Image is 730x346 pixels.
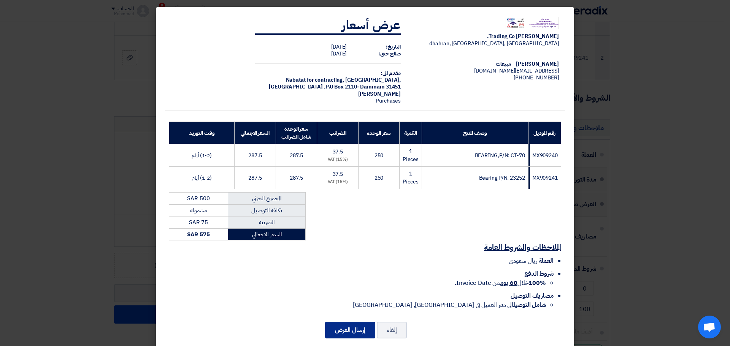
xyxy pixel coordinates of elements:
[403,147,419,163] span: 1 Pieces
[399,122,422,144] th: الكمية
[403,170,419,186] span: 1 Pieces
[375,152,384,160] span: 250
[528,278,546,288] strong: 100%
[320,156,355,163] div: (15%) VAT
[413,61,559,68] div: [PERSON_NAME] – مبيعات
[320,179,355,185] div: (15%) VAT
[484,242,561,253] u: الملاحظات والشروط العامة
[514,74,559,82] span: [PHONE_NUMBER]
[506,17,559,30] img: Company Logo
[333,170,343,178] span: 37.5
[378,50,401,58] strong: صالح حتى:
[169,193,228,205] td: SAR 500
[235,122,276,144] th: السعر الاجمالي
[479,174,525,182] span: Bearing P/N: 23252
[248,152,262,160] span: 287.5
[429,39,559,47] span: dhahran, [GEOGRAPHIC_DATA], [GEOGRAPHIC_DATA]
[169,122,235,144] th: وقت التوريد
[358,90,401,98] span: [PERSON_NAME]
[169,300,546,310] li: الى مقر العميل في [GEOGRAPHIC_DATA], [GEOGRAPHIC_DATA]
[386,43,401,51] strong: التاريخ:
[325,322,375,338] button: إرسال العرض
[500,278,517,288] u: 60 يوم
[276,122,317,144] th: سعر الوحدة شامل الضرائب
[228,228,306,240] td: السعر الاجمالي
[228,216,306,229] td: الضريبة
[511,291,554,300] span: مصاريف التوصيل
[286,76,344,84] span: Nabatat for contracting,
[359,122,399,144] th: سعر الوحدة
[698,316,721,338] div: دردشة مفتوحة
[513,300,546,310] strong: شامل التوصيل
[269,76,401,91] span: [GEOGRAPHIC_DATA], [GEOGRAPHIC_DATA] ,P.O Box 2110- Dammam 31451
[524,269,554,278] span: شروط الدفع
[190,206,207,215] span: مشموله
[333,148,343,156] span: 37.5
[189,218,208,226] span: SAR 75
[192,174,212,182] span: (1-2) أيام
[381,69,401,77] strong: مقدم الى:
[331,43,346,51] span: [DATE]
[474,67,559,75] span: [EMAIL_ADDRESS][DOMAIN_NAME]
[248,174,262,182] span: 287.5
[290,174,303,182] span: 287.5
[528,144,561,167] td: MX909240
[422,122,528,144] th: وصف المنتج
[377,322,407,338] button: إلغاء
[475,152,525,160] span: BEARING,P/N: CT-70
[342,16,401,34] strong: عرض أسعار
[528,167,561,189] td: MX909241
[539,256,554,265] span: العملة
[375,174,384,182] span: 250
[376,97,401,105] span: Purchases
[331,50,346,58] span: [DATE]
[528,122,561,144] th: رقم الموديل
[187,230,209,239] strong: SAR 575
[317,122,359,144] th: الضرائب
[455,278,546,288] span: خلال من Invoice Date.
[290,152,303,160] span: 287.5
[228,193,306,205] td: المجموع الجزئي
[509,256,537,265] span: ريال سعودي
[192,152,212,160] span: (1-2) أيام
[413,33,559,40] div: [PERSON_NAME] Trading Co.
[228,204,306,216] td: تكلفه التوصيل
